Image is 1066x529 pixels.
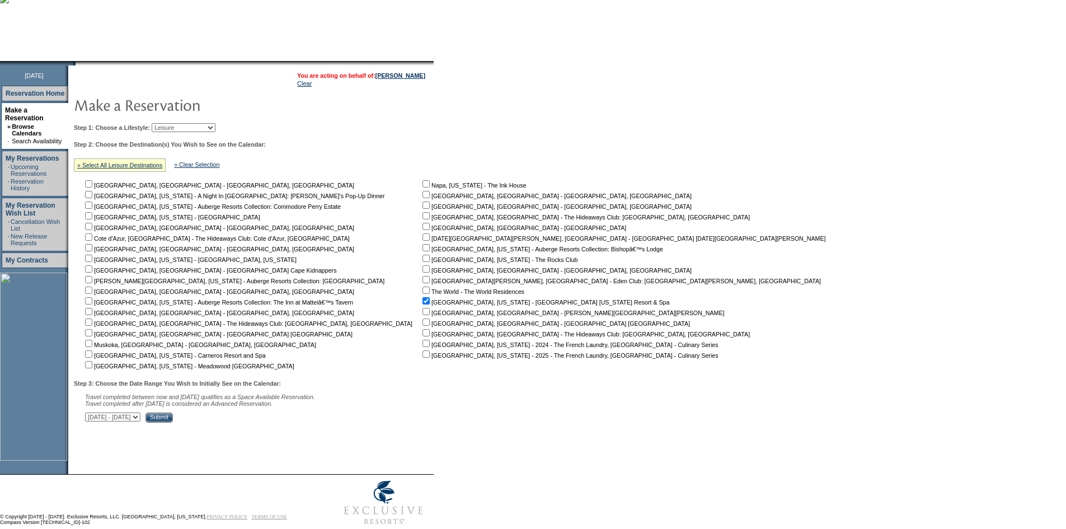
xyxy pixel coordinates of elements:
[6,90,64,97] a: Reservation Home
[8,233,10,246] td: ·
[420,331,750,338] nobr: [GEOGRAPHIC_DATA], [GEOGRAPHIC_DATA] - The Hideaways Club: [GEOGRAPHIC_DATA], [GEOGRAPHIC_DATA]
[83,203,341,210] nobr: [GEOGRAPHIC_DATA], [US_STATE] - Auberge Resorts Collection: Commodore Perry Estate
[420,224,626,231] nobr: [GEOGRAPHIC_DATA], [GEOGRAPHIC_DATA] - [GEOGRAPHIC_DATA]
[83,182,354,189] nobr: [GEOGRAPHIC_DATA], [GEOGRAPHIC_DATA] - [GEOGRAPHIC_DATA], [GEOGRAPHIC_DATA]
[83,246,354,252] nobr: [GEOGRAPHIC_DATA], [GEOGRAPHIC_DATA] - [GEOGRAPHIC_DATA], [GEOGRAPHIC_DATA]
[420,193,692,199] nobr: [GEOGRAPHIC_DATA], [GEOGRAPHIC_DATA] - [GEOGRAPHIC_DATA], [GEOGRAPHIC_DATA]
[174,161,219,168] a: » Clear Selection
[7,138,11,144] td: ·
[74,380,281,387] b: Step 3: Choose the Date Range You Wish to Initially See on the Calendar:
[11,178,44,191] a: Reservation History
[85,400,273,407] nobr: Travel completed after [DATE] is considered an Advanced Reservation.
[8,218,10,232] td: ·
[83,267,336,274] nobr: [GEOGRAPHIC_DATA], [GEOGRAPHIC_DATA] - [GEOGRAPHIC_DATA] Cape Kidnappers
[76,61,77,65] img: blank.gif
[11,163,46,177] a: Upcoming Reservations
[297,72,425,79] span: You are acting on behalf of:
[420,278,821,284] nobr: [GEOGRAPHIC_DATA][PERSON_NAME], [GEOGRAPHIC_DATA] - Eden Club: [GEOGRAPHIC_DATA][PERSON_NAME], [G...
[12,123,41,137] a: Browse Calendars
[420,320,690,327] nobr: [GEOGRAPHIC_DATA], [GEOGRAPHIC_DATA] - [GEOGRAPHIC_DATA] [GEOGRAPHIC_DATA]
[206,514,247,519] a: PRIVACY POLICY
[8,163,10,177] td: ·
[420,214,750,221] nobr: [GEOGRAPHIC_DATA], [GEOGRAPHIC_DATA] - The Hideaways Club: [GEOGRAPHIC_DATA], [GEOGRAPHIC_DATA]
[83,331,353,338] nobr: [GEOGRAPHIC_DATA], [GEOGRAPHIC_DATA] - [GEOGRAPHIC_DATA] [GEOGRAPHIC_DATA]
[420,310,724,316] nobr: [GEOGRAPHIC_DATA], [GEOGRAPHIC_DATA] - [PERSON_NAME][GEOGRAPHIC_DATA][PERSON_NAME]
[420,299,669,306] nobr: [GEOGRAPHIC_DATA], [US_STATE] - [GEOGRAPHIC_DATA] [US_STATE] Resort & Spa
[83,235,350,242] nobr: Cote d'Azur, [GEOGRAPHIC_DATA] - The Hideaways Club: Cote d'Azur, [GEOGRAPHIC_DATA]
[420,267,692,274] nobr: [GEOGRAPHIC_DATA], [GEOGRAPHIC_DATA] - [GEOGRAPHIC_DATA], [GEOGRAPHIC_DATA]
[77,162,162,168] a: » Select All Leisure Destinations
[83,320,412,327] nobr: [GEOGRAPHIC_DATA], [GEOGRAPHIC_DATA] - The Hideaways Club: [GEOGRAPHIC_DATA], [GEOGRAPHIC_DATA]
[74,124,150,131] b: Step 1: Choose a Lifestyle:
[12,138,62,144] a: Search Availability
[375,72,425,79] a: [PERSON_NAME]
[6,256,48,264] a: My Contracts
[8,178,10,191] td: ·
[25,72,44,79] span: [DATE]
[145,413,173,423] input: Submit
[420,203,692,210] nobr: [GEOGRAPHIC_DATA], [GEOGRAPHIC_DATA] - [GEOGRAPHIC_DATA], [GEOGRAPHIC_DATA]
[420,288,524,295] nobr: The World - The World Residences
[83,193,385,199] nobr: [GEOGRAPHIC_DATA], [US_STATE] - A Night In [GEOGRAPHIC_DATA]: [PERSON_NAME]'s Pop-Up Dinner
[11,218,60,232] a: Cancellation Wish List
[420,246,663,252] nobr: [GEOGRAPHIC_DATA], [US_STATE] - Auberge Resorts Collection: Bishopâ€™s Lodge
[83,341,316,348] nobr: Muskoka, [GEOGRAPHIC_DATA] - [GEOGRAPHIC_DATA], [GEOGRAPHIC_DATA]
[420,352,718,359] nobr: [GEOGRAPHIC_DATA], [US_STATE] - 2025 - The French Laundry, [GEOGRAPHIC_DATA] - Culinary Series
[420,341,718,348] nobr: [GEOGRAPHIC_DATA], [US_STATE] - 2024 - The French Laundry, [GEOGRAPHIC_DATA] - Culinary Series
[83,224,354,231] nobr: [GEOGRAPHIC_DATA], [GEOGRAPHIC_DATA] - [GEOGRAPHIC_DATA], [GEOGRAPHIC_DATA]
[72,61,76,65] img: promoShadowLeftCorner.gif
[6,155,59,162] a: My Reservations
[83,363,294,369] nobr: [GEOGRAPHIC_DATA], [US_STATE] - Meadowood [GEOGRAPHIC_DATA]
[297,80,312,87] a: Clear
[83,214,260,221] nobr: [GEOGRAPHIC_DATA], [US_STATE] - [GEOGRAPHIC_DATA]
[83,256,297,263] nobr: [GEOGRAPHIC_DATA], [US_STATE] - [GEOGRAPHIC_DATA], [US_STATE]
[85,394,315,400] span: Travel completed between now and [DATE] qualifies as a Space Available Reservation.
[252,514,287,519] a: TERMS OF USE
[420,235,825,242] nobr: [DATE][GEOGRAPHIC_DATA][PERSON_NAME], [GEOGRAPHIC_DATA] - [GEOGRAPHIC_DATA] [DATE][GEOGRAPHIC_DAT...
[83,352,266,359] nobr: [GEOGRAPHIC_DATA], [US_STATE] - Carneros Resort and Spa
[420,256,577,263] nobr: [GEOGRAPHIC_DATA], [US_STATE] - The Rocks Club
[83,288,354,295] nobr: [GEOGRAPHIC_DATA], [GEOGRAPHIC_DATA] - [GEOGRAPHIC_DATA], [GEOGRAPHIC_DATA]
[11,233,47,246] a: New Release Requests
[5,106,44,122] a: Make a Reservation
[7,123,11,130] b: »
[6,202,55,217] a: My Reservation Wish List
[420,182,526,189] nobr: Napa, [US_STATE] - The Ink House
[83,299,353,306] nobr: [GEOGRAPHIC_DATA], [US_STATE] - Auberge Resorts Collection: The Inn at Matteiâ€™s Tavern
[74,93,298,116] img: pgTtlMakeReservation.gif
[83,310,354,316] nobr: [GEOGRAPHIC_DATA], [GEOGRAPHIC_DATA] - [GEOGRAPHIC_DATA], [GEOGRAPHIC_DATA]
[83,278,384,284] nobr: [PERSON_NAME][GEOGRAPHIC_DATA], [US_STATE] - Auberge Resorts Collection: [GEOGRAPHIC_DATA]
[74,141,266,148] b: Step 2: Choose the Destination(s) You Wish to See on the Calendar:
